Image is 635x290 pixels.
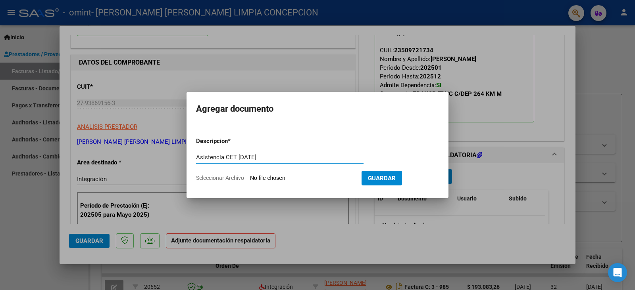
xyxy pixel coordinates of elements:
[362,171,402,185] button: Guardar
[196,101,439,116] h2: Agregar documento
[608,263,627,282] div: Open Intercom Messenger
[368,175,396,182] span: Guardar
[196,137,269,146] p: Descripcion
[196,175,244,181] span: Seleccionar Archivo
